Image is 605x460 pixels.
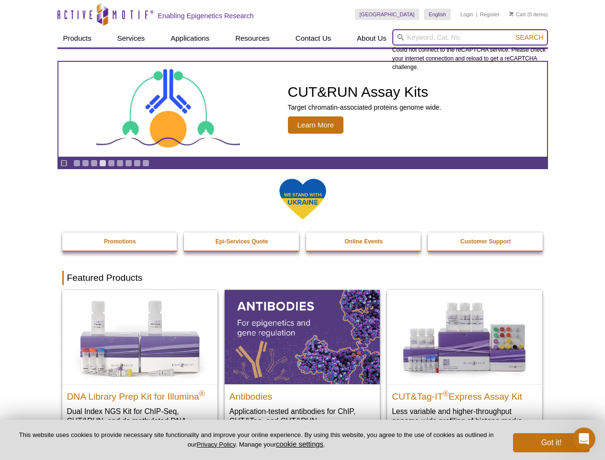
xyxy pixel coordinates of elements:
[288,103,442,112] p: Target chromatin-associated proteins genome wide.
[392,29,548,46] input: Keyword, Cat. No.
[96,66,240,153] img: CUT&RUN Assay Kits
[99,160,106,167] a: Go to slide 4
[288,116,344,134] span: Learn More
[67,406,213,436] p: Dual Index NGS Kit for ChIP-Seq, CUT&RUN, and ds methylated DNA assays.
[572,427,595,450] iframe: Intercom live chat
[15,431,497,449] p: This website uses cookies to provide necessary site functionality and improve your online experie...
[392,406,537,426] p: Less variable and higher-throughput genome-wide profiling of histone marks​.
[112,29,151,47] a: Services
[125,160,132,167] a: Go to slide 7
[225,290,380,384] img: All Antibodies
[62,290,217,384] img: DNA Library Prep Kit for Illumina
[460,238,511,245] strong: Customer Support
[480,11,500,18] a: Register
[513,33,546,42] button: Search
[142,160,149,167] a: Go to slide 9
[355,9,420,20] a: [GEOGRAPHIC_DATA]
[82,160,89,167] a: Go to slide 2
[428,232,544,251] a: Customer Support
[392,387,537,402] h2: CUT&Tag-IT Express Assay Kit
[443,389,449,397] sup: ®
[67,387,213,402] h2: DNA Library Prep Kit for Illumina
[509,11,526,18] a: Cart
[91,160,98,167] a: Go to slide 3
[225,290,380,435] a: All Antibodies Antibodies Application-tested antibodies for ChIP, CUT&Tag, and CUT&RUN.
[199,389,205,397] sup: ®
[60,160,68,167] a: Toggle autoplay
[196,441,235,448] a: Privacy Policy
[62,290,217,445] a: DNA Library Prep Kit for Illumina DNA Library Prep Kit for Illumina® Dual Index NGS Kit for ChIP-...
[424,9,451,20] a: English
[279,178,327,220] img: We Stand With Ukraine
[229,406,375,426] p: Application-tested antibodies for ChIP, CUT&Tag, and CUT&RUN.
[306,232,422,251] a: Online Events
[116,160,124,167] a: Go to slide 6
[62,232,178,251] a: Promotions
[387,290,542,435] a: CUT&Tag-IT® Express Assay Kit CUT&Tag-IT®Express Assay Kit Less variable and higher-throughput ge...
[134,160,141,167] a: Go to slide 8
[351,29,392,47] a: About Us
[387,290,542,384] img: CUT&Tag-IT® Express Assay Kit
[513,433,590,452] button: Got it!
[57,29,97,47] a: Products
[108,160,115,167] a: Go to slide 5
[509,9,548,20] li: (0 items)
[288,85,442,99] h2: CUT&RUN Assay Kits
[165,29,215,47] a: Applications
[58,62,547,157] a: CUT&RUN Assay Kits CUT&RUN Assay Kits Target chromatin-associated proteins genome wide. Learn More
[58,62,547,157] article: CUT&RUN Assay Kits
[290,29,337,47] a: Contact Us
[216,238,268,245] strong: Epi-Services Quote
[509,11,514,16] img: Your Cart
[515,34,543,41] span: Search
[229,387,375,402] h2: Antibodies
[158,11,254,20] h2: Enabling Epigenetics Research
[184,232,300,251] a: Epi-Services Quote
[476,9,478,20] li: |
[229,29,275,47] a: Resources
[62,271,543,285] h2: Featured Products
[344,238,383,245] strong: Online Events
[392,29,548,71] div: Could not connect to the reCAPTCHA service. Please check your internet connection and reload to g...
[460,11,473,18] a: Login
[104,238,136,245] strong: Promotions
[73,160,80,167] a: Go to slide 1
[276,440,323,448] button: cookie settings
